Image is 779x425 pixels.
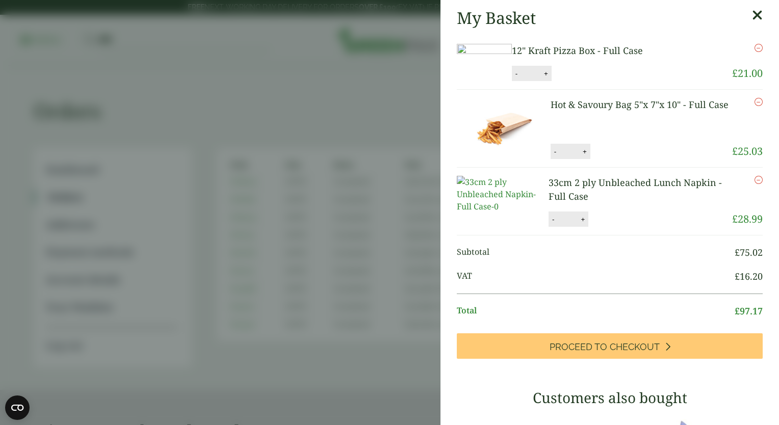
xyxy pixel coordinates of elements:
[732,144,763,158] bdi: 25.03
[541,69,551,78] button: +
[735,305,763,317] bdi: 97.17
[580,147,590,156] button: +
[735,246,740,258] span: £
[735,305,740,317] span: £
[457,8,536,28] h2: My Basket
[512,44,643,57] a: 12" Kraft Pizza Box - Full Case
[549,215,557,224] button: -
[732,66,763,80] bdi: 21.00
[457,333,763,359] a: Proceed to Checkout
[549,176,722,202] a: 33cm 2 ply Unbleached Lunch Napkin - Full Case
[457,176,549,213] img: 33cm 2 ply Unbleached Napkin-Full Case-0
[457,304,735,318] span: Total
[550,341,660,353] span: Proceed to Checkout
[457,246,735,259] span: Subtotal
[457,389,763,407] h3: Customers also bought
[457,270,735,283] span: VAT
[755,176,763,184] a: Remove this item
[755,98,763,106] a: Remove this item
[732,66,738,80] span: £
[512,69,521,78] button: -
[755,44,763,52] a: Remove this item
[735,246,763,258] bdi: 75.02
[732,212,763,226] bdi: 28.99
[551,98,729,111] a: Hot & Savoury Bag 5"x 7"x 10" - Full Case
[578,215,588,224] button: +
[732,144,738,158] span: £
[551,147,559,156] button: -
[735,270,763,282] bdi: 16.20
[735,270,740,282] span: £
[732,212,738,226] span: £
[5,395,30,420] button: Open CMP widget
